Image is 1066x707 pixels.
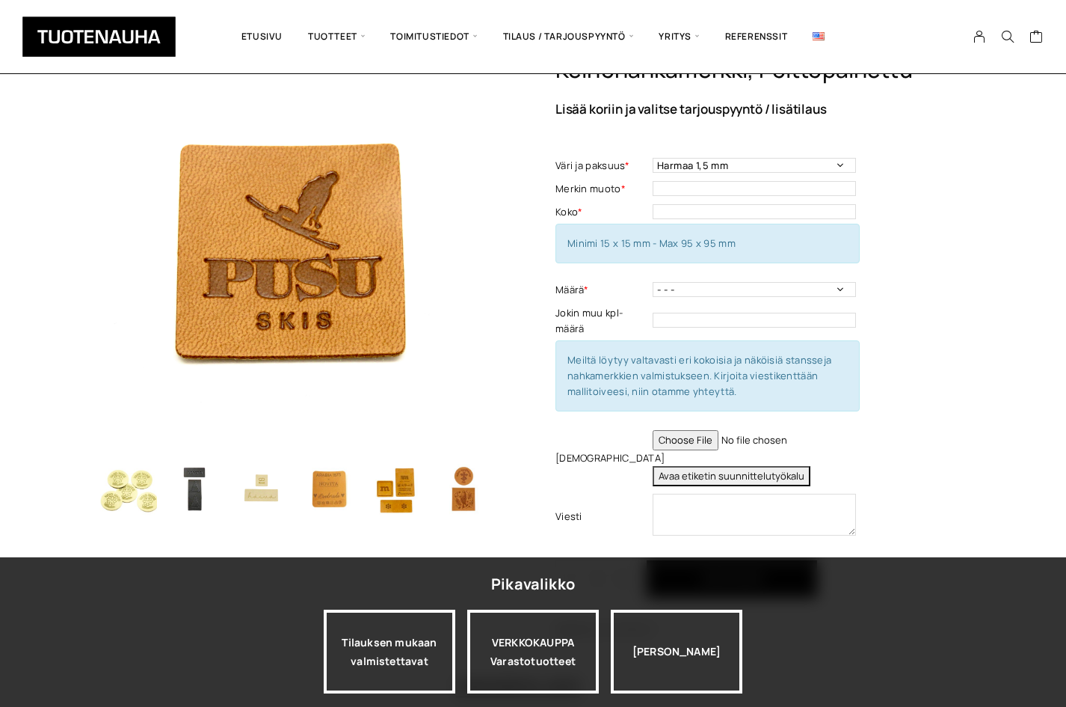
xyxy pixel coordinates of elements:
[813,32,825,40] img: English
[712,11,801,62] a: Referenssit
[467,610,599,694] a: VERKKOKAUPPAVarastotuotteet
[434,460,493,520] img: Keinonahkamerkki, polttopainettu 9
[555,102,970,115] p: Lisää koriin ja valitse tarjouspyyntö / lisätilaus
[229,11,295,62] a: Etusivu
[555,509,649,524] label: Viesti
[295,11,378,62] span: Tuotteet
[324,610,455,694] a: Tilauksen mukaan valmistettavat
[555,305,649,337] label: Jokin muu kpl-määrä
[653,466,810,486] button: Avaa etiketin suunnittelutyökalu
[97,460,157,520] img: Keinonahkamerkki, polttopainettu 4
[555,181,649,197] label: Merkin muoto
[993,30,1022,43] button: Search
[96,56,492,453] img: 02110228-e97c-40f1-b01a-96fdc9ee09d3
[555,158,649,174] label: Väri ja paksuus
[965,30,994,43] a: My Account
[646,11,712,62] span: Yritys
[555,282,649,298] label: Määrä
[491,571,575,598] div: Pikavalikko
[555,56,970,84] h1: Keinonahkamerkki, polttopainettu
[366,460,426,520] img: Keinonahkamerkki, polttopainettu 8
[555,204,649,220] label: Koko
[567,236,736,250] span: Minimi 15 x 15 mm - Max 95 x 95 mm
[22,16,176,57] img: Tuotenauha Oy
[1029,29,1044,47] a: Cart
[164,460,224,520] img: Keinonahkamerkki, polttopainettu 5
[567,353,831,398] span: Meiltä löytyy valtavasti eri kokoisia ja näköisiä stansseja nahkamerkkien valmistukseen. Kirjoita...
[490,11,647,62] span: Tilaus / Tarjouspyyntö
[378,11,490,62] span: Toimitustiedot
[611,610,742,694] div: [PERSON_NAME]
[299,460,359,520] img: Keinonahkamerkki, polttopainettu 7
[467,610,599,694] div: VERKKOKAUPPA Varastotuotteet
[555,450,649,466] label: [DEMOGRAPHIC_DATA]
[232,460,292,520] img: Keinonahkamerkki, polttopainettu 6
